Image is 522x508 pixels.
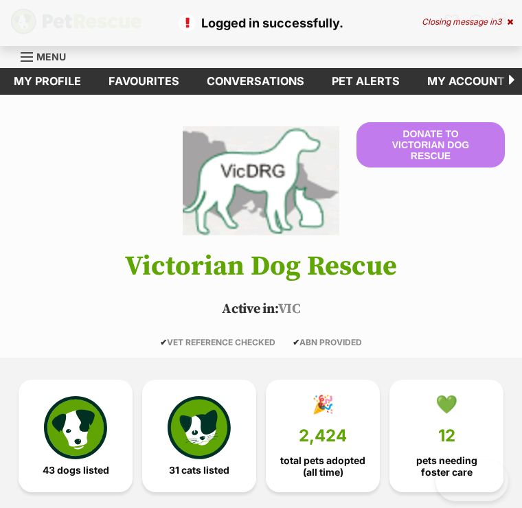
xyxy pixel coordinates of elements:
a: 43 dogs listed [19,380,133,492]
a: 31 cats listed [142,380,256,492]
div: 🎉 [312,394,334,415]
div: 💚 [435,394,457,415]
button: Donate to Victorian Dog Rescue [356,122,505,168]
img: petrescue-icon-eee76f85a60ef55c4a1927667547b313a7c0e82042636edf73dce9c88f694885.svg [44,396,107,459]
span: Active in: [222,301,277,318]
span: VET REFERENCE CHECKED [160,337,275,347]
img: cat-icon-068c71abf8fe30c970a85cd354bc8e23425d12f6e8612795f06af48be43a487a.svg [168,396,231,459]
a: conversations [193,68,318,95]
a: Menu [21,43,76,68]
a: Favourites [95,68,193,95]
icon: ✔ [293,337,299,347]
span: pets needing foster care [401,455,492,477]
span: 2,424 [299,426,347,446]
span: 43 dogs listed [43,465,109,476]
icon: ✔ [160,337,167,347]
a: My account [413,68,519,95]
iframe: Help Scout Beacon - Open [435,460,508,501]
a: 🎉 2,424 total pets adopted (all time) [266,380,380,492]
span: 12 [438,426,455,446]
a: Pet alerts [318,68,413,95]
span: 31 cats listed [169,465,229,476]
a: 💚 12 pets needing foster care [389,380,503,492]
img: Victorian Dog Rescue [183,122,339,239]
span: ABN PROVIDED [293,337,362,347]
span: Menu [36,51,66,62]
span: total pets adopted (all time) [277,455,368,477]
